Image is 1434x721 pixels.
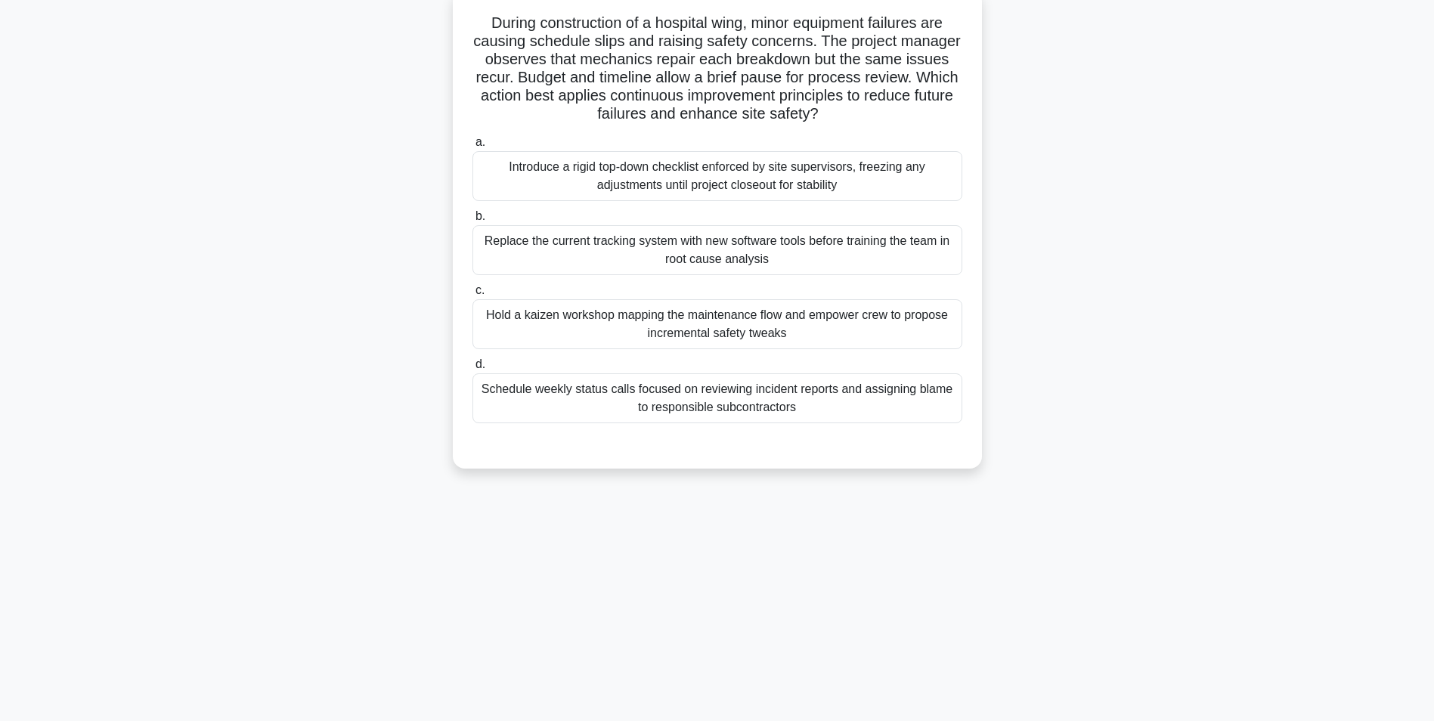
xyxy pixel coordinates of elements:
div: Replace the current tracking system with new software tools before training the team in root caus... [472,225,962,275]
span: d. [475,357,485,370]
div: Introduce a rigid top-down checklist enforced by site supervisors, freezing any adjustments until... [472,151,962,201]
span: c. [475,283,485,296]
h5: During construction of a hospital wing, minor equipment failures are causing schedule slips and r... [471,14,964,124]
span: b. [475,209,485,222]
span: a. [475,135,485,148]
div: Hold a kaizen workshop mapping the maintenance flow and empower crew to propose incremental safet... [472,299,962,349]
div: Schedule weekly status calls focused on reviewing incident reports and assigning blame to respons... [472,373,962,423]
